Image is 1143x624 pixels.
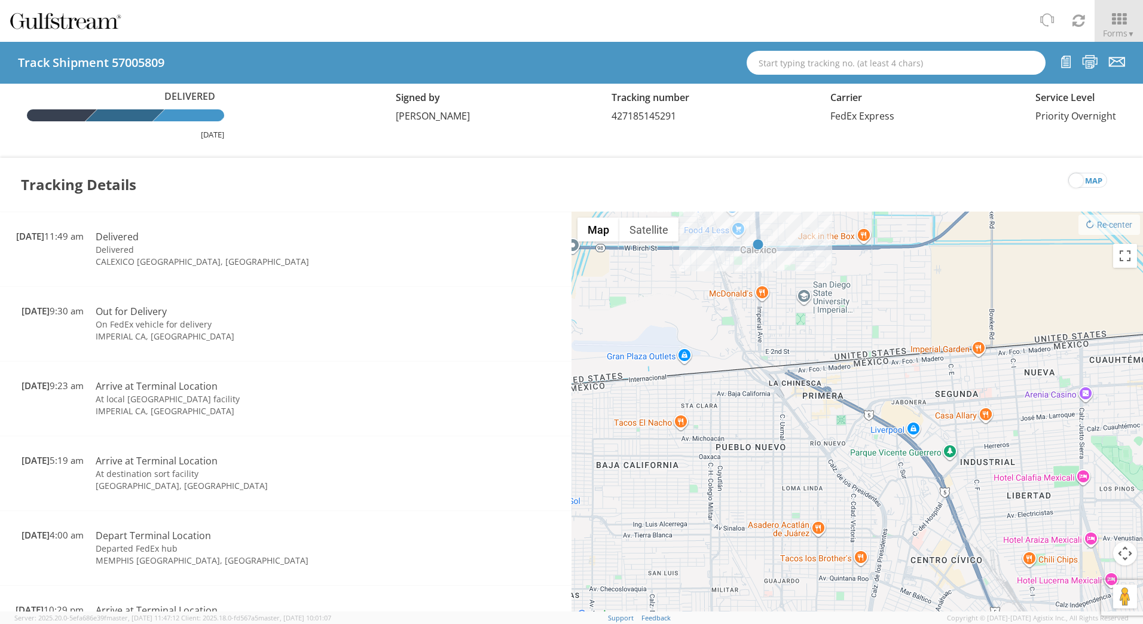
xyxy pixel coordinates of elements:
[574,607,614,623] img: Google
[16,604,84,616] span: 10:29 pm
[612,93,689,103] h5: Tracking number
[9,11,122,31] img: gulfstream-logo-030f482cb65ec2084a9d.png
[90,331,429,342] td: IMPERIAL CA, [GEOGRAPHIC_DATA]
[619,218,679,241] button: Show satellite imagery
[21,158,136,212] h3: Tracking Details
[18,56,164,69] h4: Track Shipment 57005809
[16,230,84,242] span: 11:49 am
[947,613,1129,623] span: Copyright © [DATE]-[DATE] Agistix Inc., All Rights Reserved
[90,555,429,567] td: MEMPHIS [GEOGRAPHIC_DATA], [GEOGRAPHIC_DATA]
[106,613,179,622] span: master, [DATE] 11:47:12
[1103,27,1135,39] span: Forms
[90,393,429,405] td: At local [GEOGRAPHIC_DATA] facility
[90,480,429,492] td: [GEOGRAPHIC_DATA], [GEOGRAPHIC_DATA]
[1113,244,1137,268] button: Toggle fullscreen view
[830,93,894,103] h5: Carrier
[16,604,44,616] span: [DATE]
[96,230,139,243] span: Delivered
[22,529,84,541] span: 4:00 am
[181,613,331,622] span: Client: 2025.18.0-fd567a5
[27,129,224,140] div: [DATE]
[1035,109,1116,123] span: Priority Overnight
[90,405,429,417] td: IMPERIAL CA, [GEOGRAPHIC_DATA]
[1035,93,1116,103] h5: Service Level
[96,305,167,318] span: Out for Delivery
[96,529,211,542] span: Depart Terminal Location
[14,613,179,622] span: Server: 2025.20.0-5efa686e39f
[22,380,84,391] span: 9:23 am
[22,380,50,391] span: [DATE]
[90,244,429,256] td: Delivered
[612,109,676,123] span: 427185145291
[90,256,429,268] td: CALEXICO [GEOGRAPHIC_DATA], [GEOGRAPHIC_DATA]
[90,319,429,331] td: On FedEx vehicle for delivery
[1113,542,1137,565] button: Map camera controls
[574,607,614,623] a: Open this area in Google Maps (opens a new window)
[22,305,50,317] span: [DATE]
[22,454,50,466] span: [DATE]
[1127,29,1135,39] span: ▼
[158,90,224,103] span: Delivered
[96,604,218,617] span: Arrive at Terminal Location
[1085,173,1102,188] span: map
[258,613,331,622] span: master, [DATE] 10:01:07
[22,305,84,317] span: 9:30 am
[90,468,429,480] td: At destination sort facility
[747,51,1046,75] input: Start typing tracking no. (at least 4 chars)
[641,613,671,622] a: Feedback
[96,454,218,467] span: Arrive at Terminal Location
[90,543,429,555] td: Departed FedEx hub
[22,529,50,541] span: [DATE]
[396,93,470,103] h5: Signed by
[608,613,634,622] a: Support
[396,109,470,123] span: [PERSON_NAME]
[16,230,44,242] span: [DATE]
[22,454,84,466] span: 5:19 am
[577,218,619,241] button: Show street map
[1078,215,1140,235] button: Re-center
[830,109,894,123] span: FedEx Express
[96,380,218,393] span: Arrive at Terminal Location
